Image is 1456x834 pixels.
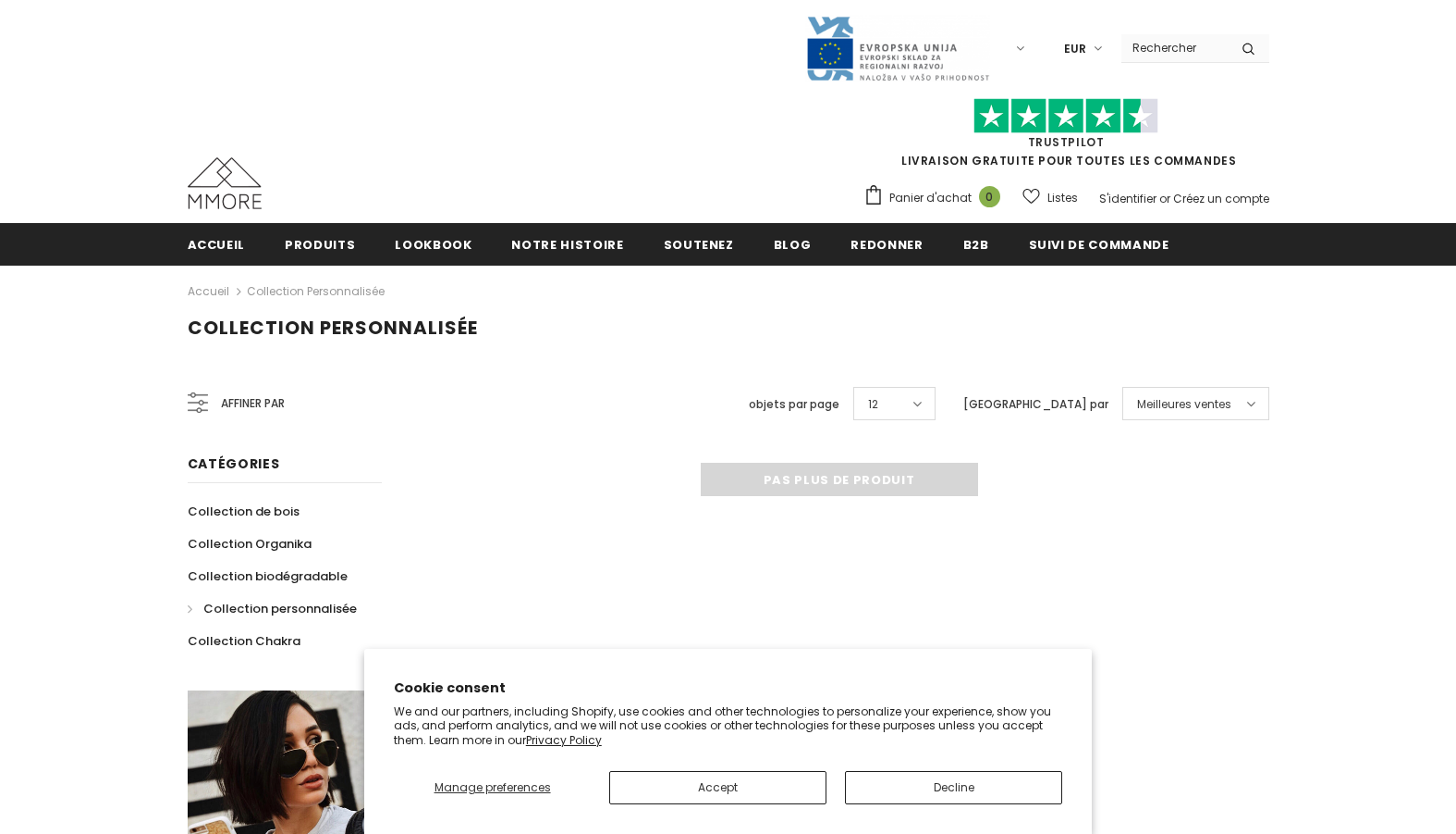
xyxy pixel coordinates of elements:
img: Javni Razpis [805,15,990,82]
a: Suivi de commande [1029,223,1169,265]
span: Suivi de commande [1029,236,1169,254]
input: Search Site [1121,34,1228,61]
a: B2B [963,223,989,265]
a: Collection Chakra [188,625,300,657]
span: Produits [285,236,355,254]
button: Decline [845,771,1062,804]
span: Collection de bois [188,503,300,520]
span: Collection Organika [188,535,312,553]
a: soutenez [664,223,734,265]
span: B2B [963,236,989,254]
a: Collection biodégradable [188,560,348,592]
label: [GEOGRAPHIC_DATA] par [963,395,1108,414]
img: Faites confiance aux étoiles pilotes [973,98,1158,134]
a: Créez un compte [1173,191,1269,206]
a: Javni Razpis [805,40,990,56]
span: LIVRAISON GRATUITE POUR TOUTES LES COMMANDES [863,106,1269,168]
span: Blog [774,236,812,254]
a: Collection de bois [188,495,300,528]
a: Privacy Policy [526,732,602,748]
span: Manage preferences [434,779,551,795]
span: Affiner par [221,393,285,414]
p: We and our partners, including Shopify, use cookies and other technologies to personalize your ex... [394,704,1063,748]
a: Lookbook [395,223,471,265]
span: Collection Chakra [188,632,300,650]
span: Meilleures ventes [1137,395,1231,414]
span: EUR [1064,40,1086,58]
a: Collection personnalisée [188,592,357,625]
label: objets par page [749,395,839,414]
a: TrustPilot [1028,134,1105,150]
button: Manage preferences [394,771,592,804]
a: Redonner [850,223,923,265]
a: Collection personnalisée [247,283,385,299]
span: Redonner [850,236,923,254]
a: Produits [285,223,355,265]
span: Lookbook [395,236,471,254]
span: Panier d'achat [889,189,972,207]
span: Collection personnalisée [188,315,478,341]
a: Collection Organika [188,528,312,560]
button: Accept [609,771,826,804]
span: Collection biodégradable [188,567,348,585]
span: Accueil [188,236,246,254]
img: Cas MMORE [188,157,262,209]
span: or [1159,191,1170,206]
a: Blog [774,223,812,265]
span: 0 [979,186,1000,207]
span: 12 [868,395,878,414]
span: Collection personnalisée [203,600,357,617]
span: soutenez [664,236,734,254]
h2: Cookie consent [394,678,1063,698]
a: Accueil [188,223,246,265]
a: Listes [1022,181,1078,214]
span: Notre histoire [511,236,623,254]
a: S'identifier [1099,191,1156,206]
span: Catégories [188,454,280,473]
a: Notre histoire [511,223,623,265]
span: Listes [1047,189,1078,207]
a: Accueil [188,280,229,303]
a: Panier d'achat 0 [863,184,1009,212]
